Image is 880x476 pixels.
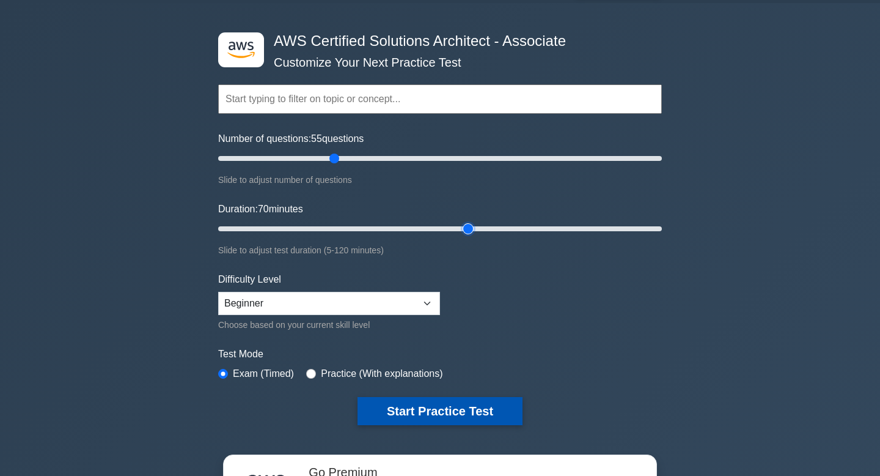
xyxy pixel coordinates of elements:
[233,366,294,381] label: Exam (Timed)
[218,84,662,114] input: Start typing to filter on topic or concept...
[218,318,440,332] div: Choose based on your current skill level
[358,397,522,425] button: Start Practice Test
[311,133,322,144] span: 55
[258,204,269,214] span: 70
[218,202,303,217] label: Duration: minutes
[321,366,442,381] label: Practice (With explanations)
[218,347,662,362] label: Test Mode
[218,243,662,258] div: Slide to adjust test duration (5-120 minutes)
[218,272,281,287] label: Difficulty Level
[218,173,662,187] div: Slide to adjust number of questions
[218,132,364,146] label: Number of questions: questions
[269,32,602,50] h4: AWS Certified Solutions Architect - Associate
